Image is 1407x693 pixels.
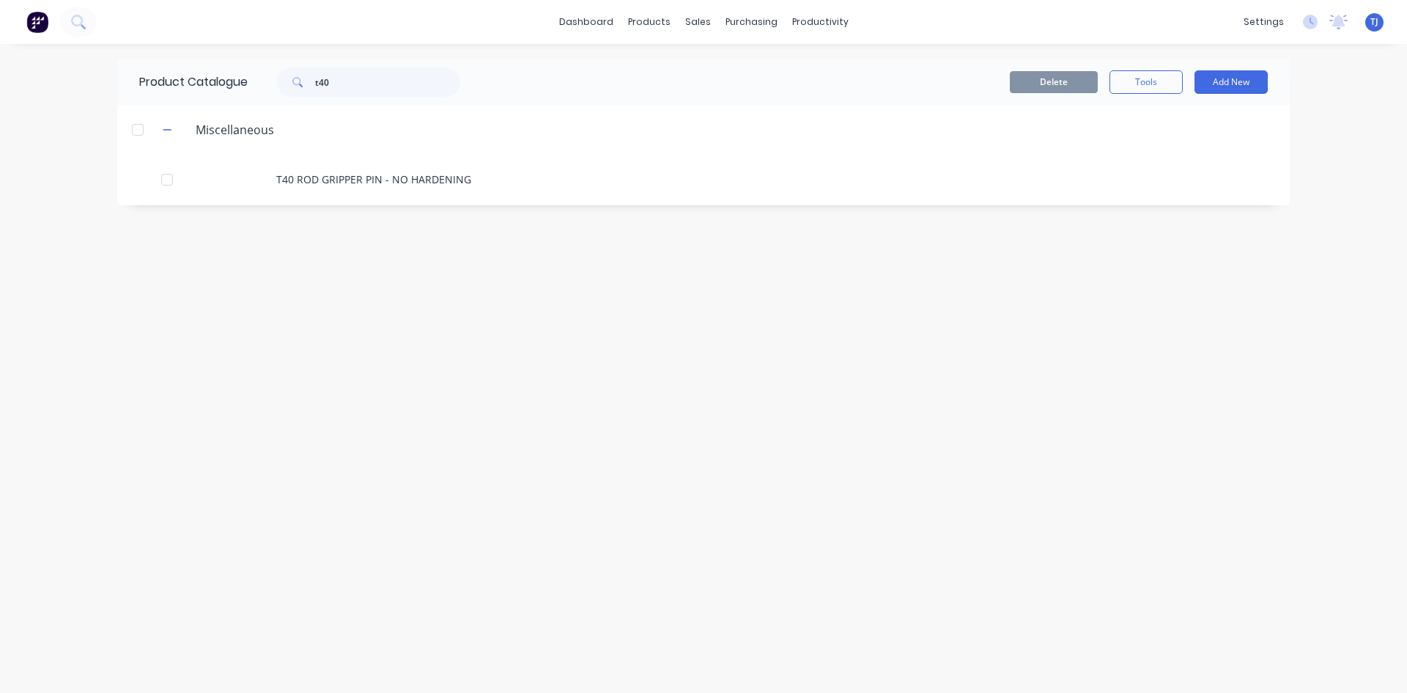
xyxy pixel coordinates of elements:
div: settings [1236,11,1291,33]
button: Delete [1010,71,1098,93]
img: Factory [26,11,48,33]
button: Tools [1109,70,1183,94]
span: TJ [1370,15,1378,29]
div: purchasing [718,11,785,33]
div: Miscellaneous [184,121,286,139]
div: Product Catalogue [117,59,248,106]
div: sales [678,11,718,33]
button: Add New [1194,70,1268,94]
div: products [621,11,678,33]
a: dashboard [552,11,621,33]
input: Search... [315,67,460,97]
div: T40 ROD GRIPPER PIN - NO HARDENING [117,153,1290,205]
div: productivity [785,11,856,33]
